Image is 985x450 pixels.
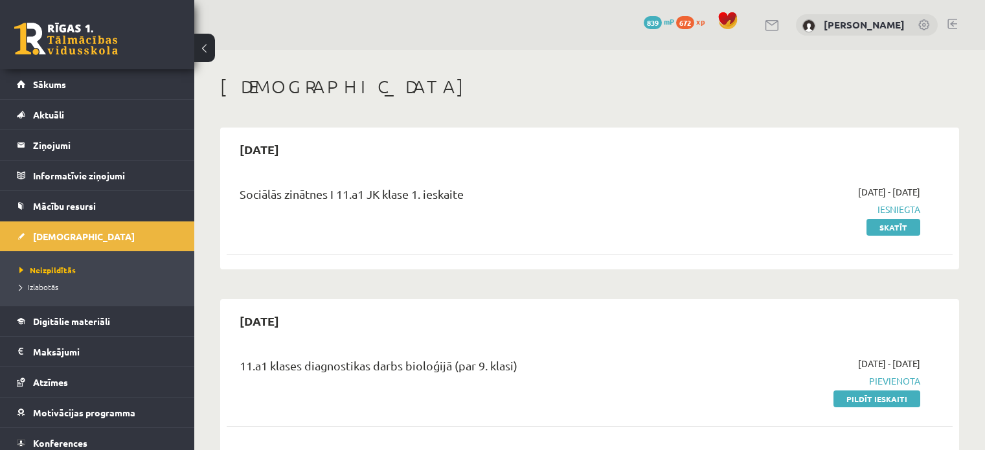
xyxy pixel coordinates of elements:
h2: [DATE] [227,306,292,336]
a: Informatīvie ziņojumi [17,161,178,190]
a: Skatīt [866,219,920,236]
div: 11.a1 klases diagnostikas darbs bioloģijā (par 9. klasi) [240,357,687,381]
span: Pievienota [707,374,920,388]
span: Konferences [33,437,87,449]
span: Neizpildītās [19,265,76,275]
h1: [DEMOGRAPHIC_DATA] [220,76,959,98]
span: mP [664,16,674,27]
legend: Ziņojumi [33,130,178,160]
a: Rīgas 1. Tālmācības vidusskola [14,23,118,55]
a: Sākums [17,69,178,99]
a: Pildīt ieskaiti [833,390,920,407]
a: [PERSON_NAME] [824,18,905,31]
span: Atzīmes [33,376,68,388]
span: Motivācijas programma [33,407,135,418]
legend: Informatīvie ziņojumi [33,161,178,190]
a: 839 mP [644,16,674,27]
span: Sākums [33,78,66,90]
span: 839 [644,16,662,29]
a: Digitālie materiāli [17,306,178,336]
span: Izlabotās [19,282,58,292]
span: [DATE] - [DATE] [858,185,920,199]
a: Maksājumi [17,337,178,366]
span: [DEMOGRAPHIC_DATA] [33,231,135,242]
a: Neizpildītās [19,264,181,276]
span: xp [696,16,705,27]
a: Ziņojumi [17,130,178,160]
span: Digitālie materiāli [33,315,110,327]
span: Mācību resursi [33,200,96,212]
img: Annija Elizabete Īzara [802,19,815,32]
a: Atzīmes [17,367,178,397]
a: [DEMOGRAPHIC_DATA] [17,221,178,251]
a: Mācību resursi [17,191,178,221]
span: Aktuāli [33,109,64,120]
legend: Maksājumi [33,337,178,366]
a: Izlabotās [19,281,181,293]
h2: [DATE] [227,134,292,164]
span: [DATE] - [DATE] [858,357,920,370]
span: Iesniegta [707,203,920,216]
a: Aktuāli [17,100,178,129]
span: 672 [676,16,694,29]
a: 672 xp [676,16,711,27]
div: Sociālās zinātnes I 11.a1 JK klase 1. ieskaite [240,185,687,209]
a: Motivācijas programma [17,398,178,427]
